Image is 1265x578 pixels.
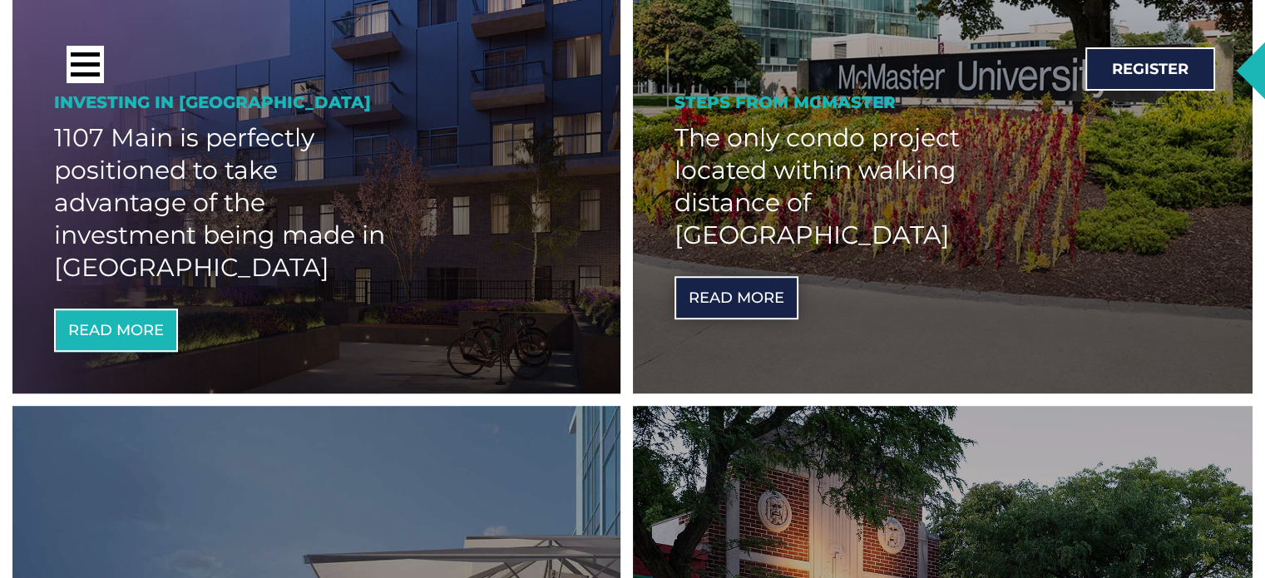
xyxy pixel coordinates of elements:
[68,323,164,338] span: Read More
[54,309,178,352] a: Read More
[1112,62,1188,77] span: Register
[689,290,784,305] span: Read More
[54,121,390,284] h2: 1107 Main is perfectly positioned to take advantage of the investment being made in [GEOGRAPHIC_D...
[675,121,1018,251] h2: The only condo project located within walking distance of [GEOGRAPHIC_DATA]
[675,276,798,319] a: Read More
[1085,47,1215,91] a: Register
